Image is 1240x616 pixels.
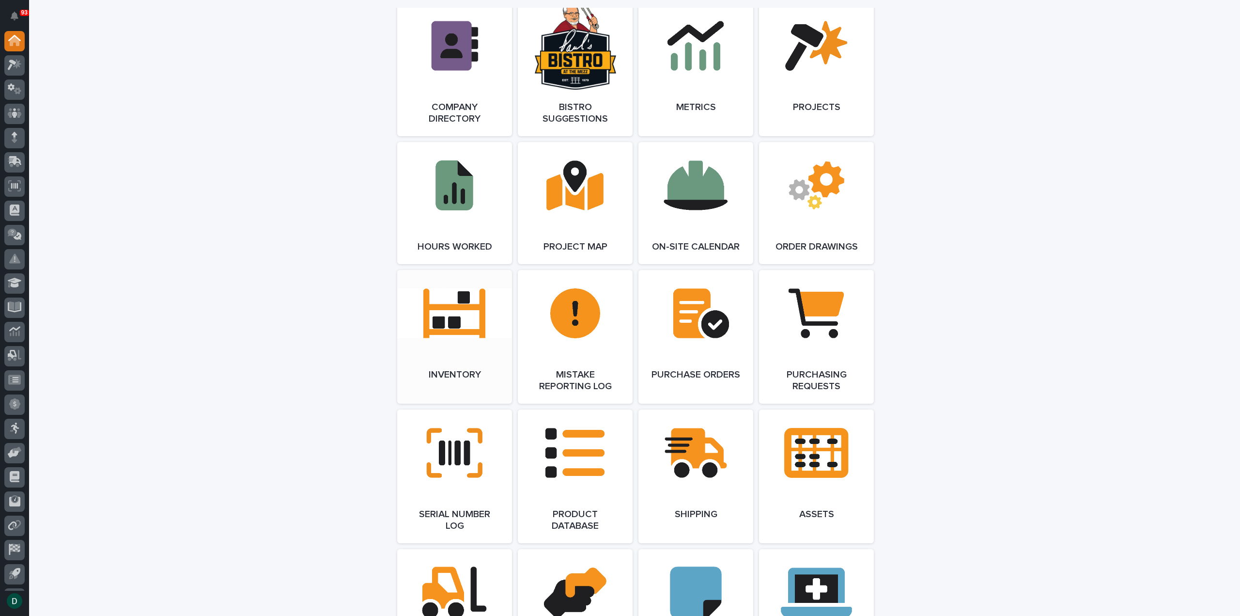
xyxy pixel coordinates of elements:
a: Order Drawings [759,142,874,264]
a: Assets [759,410,874,543]
a: On-Site Calendar [638,142,753,264]
a: Product Database [518,410,633,543]
div: Notifications93 [12,12,25,27]
a: Bistro Suggestions [518,2,633,136]
a: Projects [759,2,874,136]
a: Mistake Reporting Log [518,270,633,404]
p: 93 [21,9,28,16]
button: Notifications [4,6,25,26]
a: Purchase Orders [638,270,753,404]
a: Metrics [638,2,753,136]
a: Shipping [638,410,753,543]
a: Inventory [397,270,512,404]
a: Serial Number Log [397,410,512,543]
a: Project Map [518,142,633,264]
button: users-avatar [4,591,25,611]
a: Company Directory [397,2,512,136]
a: Purchasing Requests [759,270,874,404]
a: Hours Worked [397,142,512,264]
